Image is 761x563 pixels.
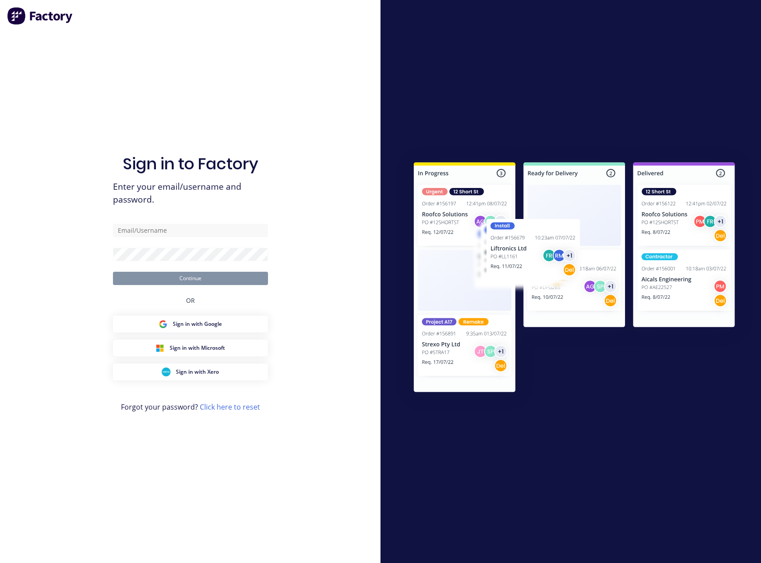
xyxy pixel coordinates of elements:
div: OR [186,285,195,316]
span: Sign in with Xero [176,368,219,376]
img: Xero Sign in [162,368,171,376]
span: Forgot your password? [121,402,260,412]
button: Google Sign inSign in with Google [113,316,268,332]
button: Microsoft Sign inSign in with Microsoft [113,340,268,356]
img: Microsoft Sign in [155,344,164,352]
span: Sign in with Google [173,320,222,328]
a: Click here to reset [200,402,260,412]
img: Factory [7,7,74,25]
img: Google Sign in [159,320,167,328]
img: Sign in [394,145,754,413]
button: Xero Sign inSign in with Xero [113,364,268,380]
input: Email/Username [113,224,268,237]
h1: Sign in to Factory [123,154,258,173]
span: Enter your email/username and password. [113,180,268,206]
span: Sign in with Microsoft [170,344,225,352]
button: Continue [113,272,268,285]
